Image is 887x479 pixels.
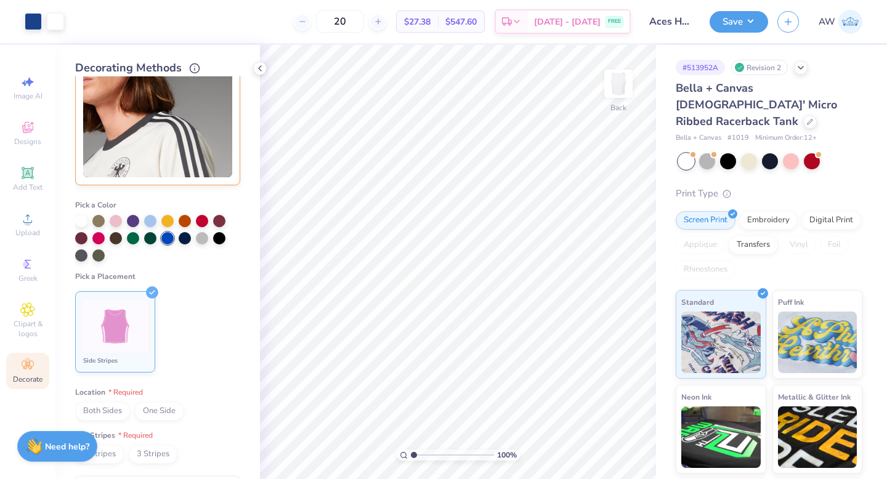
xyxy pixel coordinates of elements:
span: Add Text [13,182,43,192]
span: 3 Stripes [129,445,177,464]
div: Decorating Methods [75,60,240,76]
div: # 513952A [676,60,725,75]
div: Foil [820,236,849,254]
span: 2 Stripes [75,445,124,464]
div: Embroidery [739,211,798,230]
span: Upload [15,228,40,238]
img: Standard [681,312,761,373]
div: Print Type [676,187,862,201]
img: Puff Ink [778,312,857,373]
span: Minimum Order: 12 + [755,133,817,143]
img: Metallic & Glitter Ink [778,406,857,468]
img: Side Stripes [92,304,139,350]
input: – – [316,10,364,33]
span: [DATE] - [DATE] [534,15,601,28]
img: Stripes [83,73,232,177]
span: FREE [608,17,621,26]
button: Save [710,11,768,33]
div: Applique [676,236,725,254]
img: Back [606,71,631,96]
div: Digital Print [801,211,861,230]
span: 100 % [497,449,517,461]
span: # 1019 [727,133,749,143]
span: $27.38 [404,15,431,28]
span: Location [75,387,143,397]
span: Puff Ink [778,296,804,308]
span: Clipart & logos [6,319,49,339]
div: Transfers [729,236,778,254]
span: Decorate [13,374,43,384]
span: Image AI [14,91,43,101]
img: Ada Wolfe [838,10,862,34]
div: Rhinestones [676,260,735,279]
div: Side Stripes [81,356,150,366]
div: Vinyl [782,236,816,254]
span: Bella + Canvas [DEMOGRAPHIC_DATA]' Micro Ribbed Racerback Tank [676,81,837,129]
span: Neon Ink [681,390,711,403]
span: $547.60 [445,15,477,28]
span: Metallic & Glitter Ink [778,390,851,403]
img: Neon Ink [681,406,761,468]
span: Bella + Canvas [676,133,721,143]
div: Back [610,102,626,113]
input: Untitled Design [640,9,700,34]
span: Greek [18,273,38,283]
span: # of Stripes [75,430,153,440]
div: Revision 2 [731,60,788,75]
span: Standard [681,296,714,308]
span: Designs [14,137,41,147]
span: Pick a Color [75,200,116,210]
strong: Need help? [45,441,89,453]
span: Both Sides [75,402,130,421]
span: Pick a Placement [75,272,136,281]
span: AW [819,15,835,29]
div: Screen Print [676,211,735,230]
span: One Side [135,402,184,421]
a: AW [819,10,862,34]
